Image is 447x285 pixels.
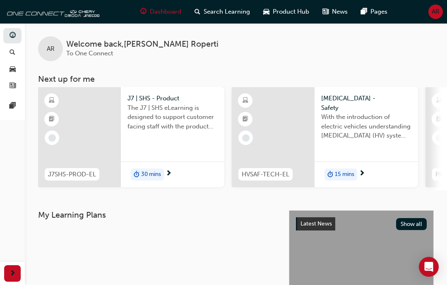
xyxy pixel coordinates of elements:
span: pages-icon [10,102,16,110]
span: booktick-icon [243,114,248,125]
span: search-icon [195,7,200,17]
button: Show all [396,218,427,230]
span: learningRecordVerb_NONE-icon [242,134,250,142]
a: Latest NewsShow all [296,217,427,230]
span: learningResourceType_ELEARNING-icon [49,95,55,106]
span: HVSAF-TECH-EL [242,170,289,179]
span: 30 mins [141,170,161,179]
span: Dashboard [150,7,181,17]
a: search-iconSearch Learning [188,3,257,20]
span: car-icon [263,7,269,17]
span: learningRecordVerb_NONE-icon [436,134,443,142]
div: Open Intercom Messenger [419,257,439,277]
span: J7 | SHS - Product [127,94,218,103]
span: J7SHS-PROD-EL [48,170,96,179]
span: search-icon [10,49,15,57]
span: news-icon [10,83,16,90]
span: Pages [370,7,387,17]
a: J7SHS-PROD-ELJ7 | SHS - ProductThe J7 | SHS eLearning is designed to support customer facing staf... [38,87,224,187]
h3: My Learning Plans [38,210,276,220]
a: HVSAF-TECH-EL[MEDICAL_DATA] - SafetyWith the introduction of electric vehicles understanding [MED... [232,87,418,187]
a: news-iconNews [316,3,354,20]
span: learningResourceType_ELEARNING-icon [436,95,442,106]
span: booktick-icon [436,114,442,125]
span: AR [432,7,440,17]
button: AR [428,5,443,19]
span: news-icon [322,7,329,17]
span: News [332,7,348,17]
a: guage-iconDashboard [134,3,188,20]
span: learningResourceType_ELEARNING-icon [243,95,248,106]
span: next-icon [166,170,172,178]
span: booktick-icon [49,114,55,125]
span: duration-icon [327,169,333,180]
span: Latest News [300,220,332,227]
span: pages-icon [361,7,367,17]
span: learningRecordVerb_NONE-icon [48,134,56,142]
span: With the introduction of electric vehicles understanding [MEDICAL_DATA] (HV) systems is critical ... [321,112,411,140]
span: [MEDICAL_DATA] - Safety [321,94,411,112]
h3: Next up for me [25,74,447,84]
span: duration-icon [134,169,139,180]
span: Product Hub [273,7,309,17]
span: The J7 | SHS eLearning is designed to support customer facing staff with the product and sales in... [127,103,218,131]
img: oneconnect [4,3,99,20]
span: Welcome back , [PERSON_NAME] Roperti [66,40,219,49]
span: To One Connect [66,50,113,57]
a: pages-iconPages [354,3,394,20]
span: next-icon [10,268,16,279]
span: next-icon [359,170,365,178]
a: car-iconProduct Hub [257,3,316,20]
span: Search Learning [204,7,250,17]
span: car-icon [10,66,16,73]
span: AR [47,44,55,54]
span: 15 mins [335,170,354,179]
span: guage-icon [10,32,16,40]
span: guage-icon [140,7,147,17]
